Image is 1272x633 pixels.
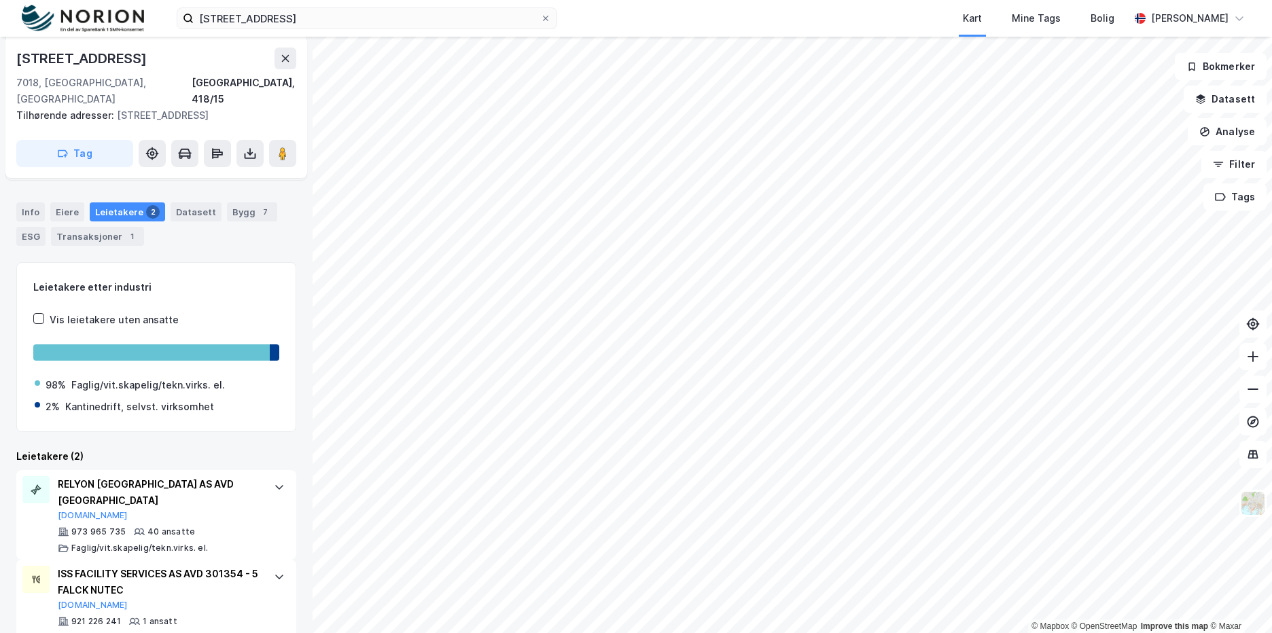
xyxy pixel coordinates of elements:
[227,202,277,221] div: Bygg
[125,230,139,243] div: 1
[258,205,272,219] div: 7
[71,526,126,537] div: 973 965 735
[1204,568,1272,633] iframe: Chat Widget
[46,399,60,415] div: 2%
[16,48,149,69] div: [STREET_ADDRESS]
[58,566,260,598] div: ISS FACILITY SERVICES AS AVD 301354 - 5 FALCK NUTEC
[71,543,208,554] div: Faglig/vit.skapelig/tekn.virks. el.
[50,312,179,328] div: Vis leietakere uten ansatte
[1175,53,1267,80] button: Bokmerker
[50,202,84,221] div: Eiere
[963,10,982,26] div: Kart
[65,399,214,415] div: Kantinedrift, selvst. virksomhet
[147,526,195,537] div: 40 ansatte
[1240,490,1266,516] img: Z
[1072,621,1137,631] a: OpenStreetMap
[16,448,296,465] div: Leietakere (2)
[16,109,117,121] span: Tilhørende adresser:
[146,205,160,219] div: 2
[1091,10,1114,26] div: Bolig
[58,600,128,611] button: [DOMAIN_NAME]
[22,5,144,33] img: norion-logo.80e7a08dc31c2e691866.png
[1203,183,1267,211] button: Tags
[16,227,46,246] div: ESG
[51,227,144,246] div: Transaksjoner
[1151,10,1229,26] div: [PERSON_NAME]
[1184,86,1267,113] button: Datasett
[194,8,540,29] input: Søk på adresse, matrikkel, gårdeiere, leietakere eller personer
[16,107,285,124] div: [STREET_ADDRESS]
[192,75,296,107] div: [GEOGRAPHIC_DATA], 418/15
[1141,621,1208,631] a: Improve this map
[16,75,192,107] div: 7018, [GEOGRAPHIC_DATA], [GEOGRAPHIC_DATA]
[1188,118,1267,145] button: Analyse
[46,377,66,393] div: 98%
[33,279,279,295] div: Leietakere etter industri
[90,202,165,221] div: Leietakere
[71,377,225,393] div: Faglig/vit.skapelig/tekn.virks. el.
[71,616,121,627] div: 921 226 241
[16,202,45,221] div: Info
[1204,568,1272,633] div: Kontrollprogram for chat
[171,202,222,221] div: Datasett
[143,616,177,627] div: 1 ansatt
[16,140,133,167] button: Tag
[58,510,128,521] button: [DOMAIN_NAME]
[1012,10,1061,26] div: Mine Tags
[58,476,260,509] div: RELYON [GEOGRAPHIC_DATA] AS AVD [GEOGRAPHIC_DATA]
[1031,621,1069,631] a: Mapbox
[1201,151,1267,178] button: Filter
